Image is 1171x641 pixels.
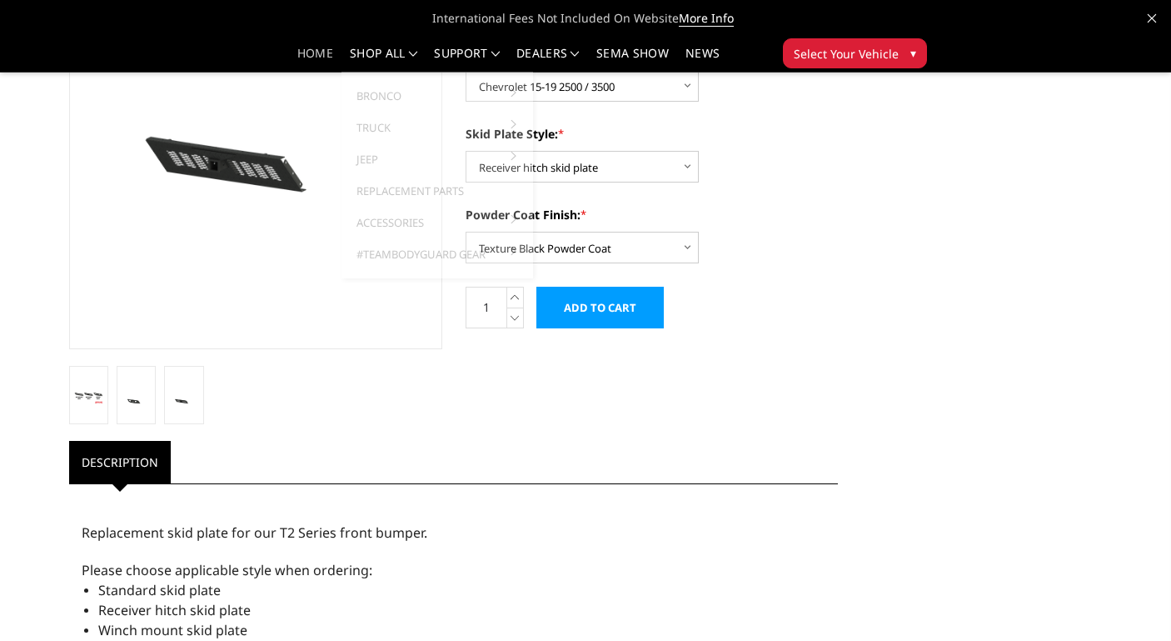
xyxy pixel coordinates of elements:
[82,523,427,542] span: Replacement skid plate for our T2 Series front bumper.
[297,48,333,72] a: Home
[794,45,899,63] span: Select Your Vehicle
[74,388,103,404] img: Skid Plate for T2 Series Front Bumper
[348,175,526,207] a: Replacement Parts
[516,48,580,72] a: Dealers
[466,125,839,143] label: Skid Plate Style:
[348,143,526,175] a: Jeep
[348,238,526,270] a: #TeamBodyguard Gear
[348,80,526,112] a: Bronco
[69,2,1102,35] span: International Fees Not Included On Website
[98,601,251,619] span: Receiver hitch skid plate
[69,441,171,483] a: Description
[434,48,500,72] a: Support
[98,621,247,639] span: Winch mount skid plate
[348,207,526,238] a: Accessories
[348,112,526,143] a: Truck
[82,561,372,579] span: Please choose applicable style when ordering:
[685,48,720,72] a: News
[122,388,151,404] img: winch mount skid plate
[536,287,664,328] input: Add to Cart
[679,10,734,27] a: More Info
[910,44,916,62] span: ▾
[98,581,221,599] span: Standard skid plate
[783,38,927,68] button: Select Your Vehicle
[466,206,839,223] label: Powder Coat Finish:
[350,48,417,72] a: shop all
[596,48,669,72] a: SEMA Show
[169,388,198,404] img: receiver hitch skid plate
